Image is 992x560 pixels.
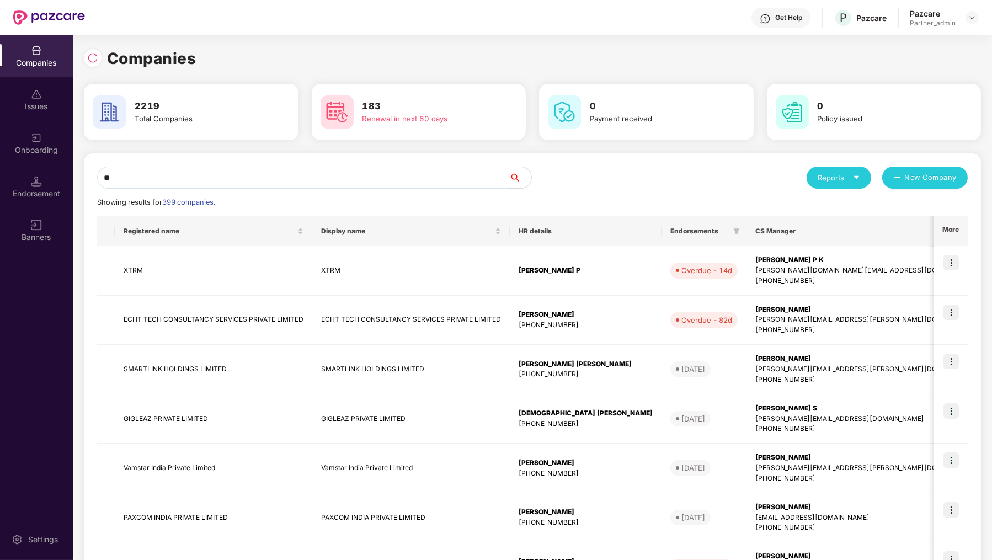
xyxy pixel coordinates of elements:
img: New Pazcare Logo [13,10,85,25]
img: svg+xml;base64,PHN2ZyBpZD0iSGVscC0zMngzMiIgeG1sbnM9Imh0dHA6Ly93d3cudzMub3JnLzIwMDAvc3ZnIiB3aWR0aD... [760,13,771,24]
span: Showing results for [97,198,215,206]
img: svg+xml;base64,PHN2ZyB3aWR0aD0iMTYiIGhlaWdodD0iMTYiIHZpZXdCb3g9IjAgMCAxNiAxNiIgZmlsbD0ibm9uZSIgeG... [31,220,42,231]
div: Partner_admin [910,19,956,28]
span: filter [731,225,742,238]
img: svg+xml;base64,PHN2ZyB4bWxucz0iaHR0cDovL3d3dy53My5vcmcvMjAwMC9zdmciIHdpZHRoPSI2MCIgaGVpZ2h0PSI2MC... [548,95,581,129]
td: GIGLEAZ PRIVATE LIMITED [115,394,312,444]
div: Policy issued [818,113,946,125]
div: [PERSON_NAME][EMAIL_ADDRESS][PERSON_NAME][DOMAIN_NAME] [755,463,979,473]
span: filter [733,228,740,234]
div: [PHONE_NUMBER] [519,369,653,380]
span: Endorsements [670,227,729,236]
div: [PHONE_NUMBER] [755,276,979,286]
img: icon [943,452,959,468]
img: svg+xml;base64,PHN2ZyB4bWxucz0iaHR0cDovL3d3dy53My5vcmcvMjAwMC9zdmciIHdpZHRoPSI2MCIgaGVpZ2h0PSI2MC... [776,95,809,129]
span: New Company [905,172,957,183]
td: XTRM [312,246,510,296]
h3: 0 [818,99,946,114]
span: CS Manager [755,227,970,236]
div: [PERSON_NAME] S [755,403,979,414]
div: Overdue - 14d [681,265,732,276]
div: Settings [25,534,61,545]
div: [EMAIL_ADDRESS][DOMAIN_NAME] [755,513,979,523]
div: [PHONE_NUMBER] [755,424,979,434]
div: [PERSON_NAME] [PERSON_NAME] [519,359,653,370]
div: Total Companies [135,113,263,125]
th: Registered name [115,216,312,246]
td: PAXCOM INDIA PRIVATE LIMITED [312,493,510,543]
img: svg+xml;base64,PHN2ZyB4bWxucz0iaHR0cDovL3d3dy53My5vcmcvMjAwMC9zdmciIHdpZHRoPSI2MCIgaGVpZ2h0PSI2MC... [321,95,354,129]
div: [PHONE_NUMBER] [519,320,653,330]
div: Payment received [590,113,718,125]
td: GIGLEAZ PRIVATE LIMITED [312,394,510,444]
div: [PERSON_NAME] P [519,265,653,276]
div: [PHONE_NUMBER] [755,325,979,335]
div: Pazcare [910,8,956,19]
div: Renewal in next 60 days [362,113,490,125]
div: [PERSON_NAME] [755,305,979,315]
div: [PHONE_NUMBER] [755,522,979,533]
td: ECHT TECH CONSULTANCY SERVICES PRIVATE LIMITED [115,296,312,345]
div: [PERSON_NAME] [755,452,979,463]
div: [DATE] [681,364,705,375]
img: svg+xml;base64,PHN2ZyB3aWR0aD0iMTQuNSIgaGVpZ2h0PSIxNC41IiB2aWV3Qm94PSIwIDAgMTYgMTYiIGZpbGw9Im5vbm... [31,176,42,187]
div: [PERSON_NAME][DOMAIN_NAME][EMAIL_ADDRESS][DOMAIN_NAME] [755,265,979,276]
div: Reports [818,172,860,183]
div: [PERSON_NAME] [519,310,653,320]
div: [PERSON_NAME][EMAIL_ADDRESS][PERSON_NAME][DOMAIN_NAME] [755,364,979,375]
span: Display name [321,227,493,236]
img: svg+xml;base64,PHN2ZyBpZD0iSXNzdWVzX2Rpc2FibGVkIiB4bWxucz0iaHR0cDovL3d3dy53My5vcmcvMjAwMC9zdmciIH... [31,89,42,100]
td: SMARTLINK HOLDINGS LIMITED [115,345,312,394]
div: [PERSON_NAME][EMAIL_ADDRESS][PERSON_NAME][DOMAIN_NAME] [755,314,979,325]
h3: 183 [362,99,490,114]
div: [PHONE_NUMBER] [519,518,653,528]
div: [PHONE_NUMBER] [755,473,979,484]
div: [PHONE_NUMBER] [519,419,653,429]
div: [PERSON_NAME] P K [755,255,979,265]
img: svg+xml;base64,PHN2ZyB3aWR0aD0iMjAiIGhlaWdodD0iMjAiIHZpZXdCb3g9IjAgMCAyMCAyMCIgZmlsbD0ibm9uZSIgeG... [31,132,42,143]
button: search [509,167,532,189]
img: icon [943,403,959,419]
div: [DATE] [681,413,705,424]
button: plusNew Company [882,167,968,189]
div: [PERSON_NAME][EMAIL_ADDRESS][DOMAIN_NAME] [755,414,979,424]
img: svg+xml;base64,PHN2ZyBpZD0iQ29tcGFuaWVzIiB4bWxucz0iaHR0cDovL3d3dy53My5vcmcvMjAwMC9zdmciIHdpZHRoPS... [31,45,42,56]
td: PAXCOM INDIA PRIVATE LIMITED [115,493,312,543]
td: ECHT TECH CONSULTANCY SERVICES PRIVATE LIMITED [312,296,510,345]
span: Registered name [124,227,295,236]
span: caret-down [853,174,860,181]
div: Get Help [775,13,802,22]
div: [PERSON_NAME] [519,458,653,468]
th: HR details [510,216,662,246]
td: Vamstar India Private Limited [115,444,312,493]
div: [PHONE_NUMBER] [755,375,979,385]
img: icon [943,502,959,518]
div: [DATE] [681,512,705,523]
img: svg+xml;base64,PHN2ZyBpZD0iRHJvcGRvd24tMzJ4MzIiIHhtbG5zPSJodHRwOi8vd3d3LnczLm9yZy8yMDAwL3N2ZyIgd2... [968,13,977,22]
div: [DEMOGRAPHIC_DATA] [PERSON_NAME] [519,408,653,419]
th: Display name [312,216,510,246]
img: svg+xml;base64,PHN2ZyB4bWxucz0iaHR0cDovL3d3dy53My5vcmcvMjAwMC9zdmciIHdpZHRoPSI2MCIgaGVpZ2h0PSI2MC... [93,95,126,129]
div: Pazcare [856,13,887,23]
h3: 0 [590,99,718,114]
img: svg+xml;base64,PHN2ZyBpZD0iU2V0dGluZy0yMHgyMCIgeG1sbnM9Imh0dHA6Ly93d3cudzMub3JnLzIwMDAvc3ZnIiB3aW... [12,534,23,545]
img: icon [943,354,959,369]
td: Vamstar India Private Limited [312,444,510,493]
th: More [934,216,968,246]
div: [DATE] [681,462,705,473]
div: [PERSON_NAME] [755,354,979,364]
span: 399 companies. [162,198,215,206]
td: SMARTLINK HOLDINGS LIMITED [312,345,510,394]
h1: Companies [107,46,196,71]
img: icon [943,255,959,270]
span: P [840,11,847,24]
div: [PHONE_NUMBER] [519,468,653,479]
td: XTRM [115,246,312,296]
img: svg+xml;base64,PHN2ZyBpZD0iUmVsb2FkLTMyeDMyIiB4bWxucz0iaHR0cDovL3d3dy53My5vcmcvMjAwMC9zdmciIHdpZH... [87,52,98,63]
div: Overdue - 82d [681,314,732,326]
h3: 2219 [135,99,263,114]
div: [PERSON_NAME] [519,507,653,518]
div: [PERSON_NAME] [755,502,979,513]
span: plus [893,174,900,183]
img: icon [943,305,959,320]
